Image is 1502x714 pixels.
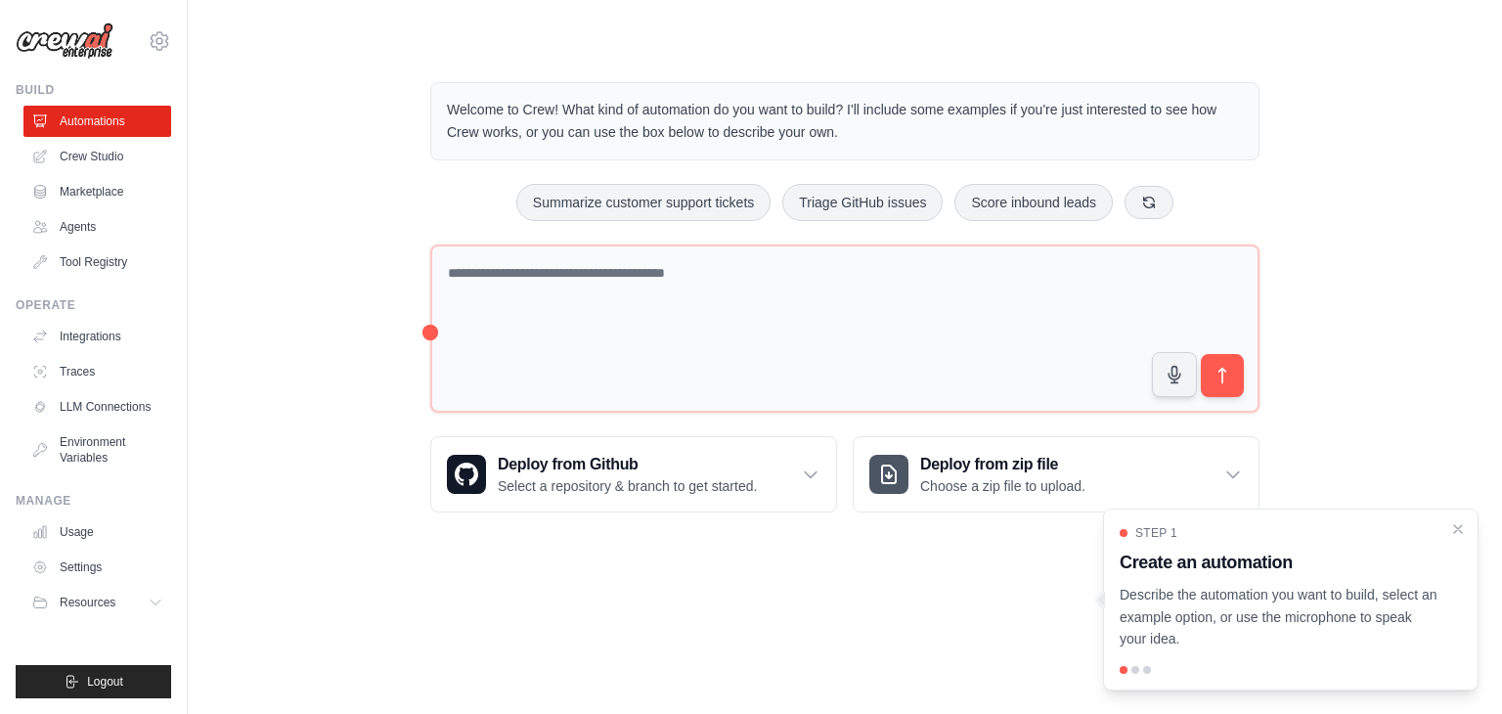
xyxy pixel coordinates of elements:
a: Traces [23,356,171,387]
p: Select a repository & branch to get started. [498,476,757,496]
p: Welcome to Crew! What kind of automation do you want to build? I'll include some examples if you'... [447,99,1243,144]
h3: Deploy from zip file [920,453,1085,476]
button: Logout [16,665,171,698]
a: Usage [23,516,171,548]
div: Manage [16,493,171,509]
span: Step 1 [1135,525,1177,541]
p: Describe the automation you want to build, select an example option, or use the microphone to spe... [1120,584,1438,650]
a: Integrations [23,321,171,352]
h3: Deploy from Github [498,453,757,476]
button: Triage GitHub issues [782,184,943,221]
a: Automations [23,106,171,137]
a: Environment Variables [23,426,171,473]
a: Settings [23,552,171,583]
button: Close walkthrough [1450,521,1466,537]
h3: Create an automation [1120,549,1438,576]
span: Resources [60,595,115,610]
span: Logout [87,674,123,690]
a: Marketplace [23,176,171,207]
img: Logo [16,22,113,60]
p: Choose a zip file to upload. [920,476,1085,496]
div: Operate [16,297,171,313]
button: Resources [23,587,171,618]
a: Crew Studio [23,141,171,172]
button: Score inbound leads [954,184,1113,221]
div: Build [16,82,171,98]
a: Tool Registry [23,246,171,278]
a: Agents [23,211,171,243]
button: Summarize customer support tickets [516,184,771,221]
a: LLM Connections [23,391,171,423]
